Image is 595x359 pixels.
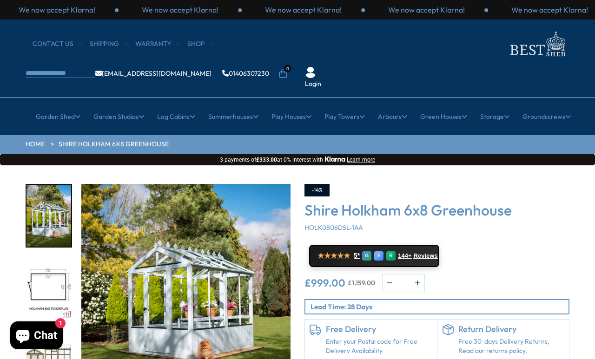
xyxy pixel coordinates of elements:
[458,337,565,355] p: Free 30-days Delivery Returns, Read our returns policy.
[26,140,45,149] a: HOME
[19,5,95,15] p: We now accept Klarna!
[348,280,375,286] del: £1,159.00
[305,79,321,89] a: Login
[95,70,212,77] a: [EMAIL_ADDRESS][DOMAIN_NAME]
[222,70,269,77] a: 01406307230
[278,69,288,78] a: 0
[386,251,396,261] div: R
[90,39,128,49] a: Shipping
[362,251,371,261] div: G
[414,252,438,260] span: Reviews
[36,105,80,128] a: Garden Shed
[271,105,311,128] a: Play Houses
[378,105,407,128] a: Arbours
[522,105,571,128] a: Groundscrews
[142,5,218,15] p: We now accept Klarna!
[420,105,467,128] a: Green Houses
[317,251,350,260] span: ★★★★★
[326,324,432,334] h6: Free Delivery
[7,321,66,352] inbox-online-store-chat: Shopify online store chat
[157,105,195,128] a: Log Cabins
[398,252,411,260] span: 144+
[388,5,465,15] p: We now accept Klarna!
[304,278,345,288] ins: £999.00
[265,5,342,15] p: We now accept Klarna!
[59,140,169,149] a: Shire Holkham 6x8 Greenhouse
[458,324,565,334] h6: Return Delivery
[33,39,83,49] a: CONTACT US
[26,258,71,320] img: Holkham6x8FLOORPLAN_2af9569b-a0f4-4845-a6dd-9262a69adc98_200x200.jpg
[119,5,242,15] div: 3 / 3
[242,5,365,15] div: 1 / 3
[93,105,144,128] a: Garden Studios
[326,337,432,355] a: Enter your Postal code for Free Delivery Availability
[305,67,316,78] img: User Icon
[365,5,488,15] div: 2 / 3
[324,105,365,128] a: Play Towers
[208,105,258,128] a: Summerhouses
[284,65,291,72] span: 0
[304,184,330,196] div: -14%
[311,302,569,312] p: Lead Time: 28 Days
[187,39,214,49] a: Shop
[374,251,383,261] div: E
[26,185,71,247] img: DSC_7281_59f71e61-44e3-41f3-938b-c50153c4a647_200x200.jpg
[26,184,72,248] div: 1 / 9
[304,201,569,219] h3: Shire Holkham 6x8 Greenhouse
[135,39,180,49] a: Warranty
[304,223,363,232] span: HOLK0806DSL-1AA
[26,257,72,320] div: 2 / 9
[511,5,588,15] p: We now accept Klarna!
[480,105,509,128] a: Storage
[309,245,439,267] a: ★★★★★ 5* G E R 144+ Reviews
[504,29,569,59] img: logo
